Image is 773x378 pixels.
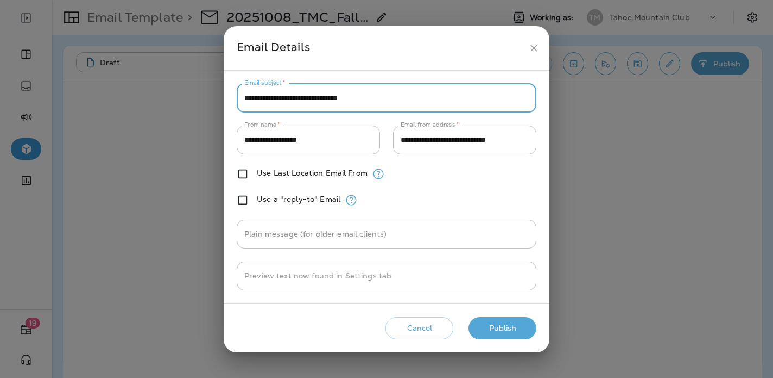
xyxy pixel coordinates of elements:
button: Publish [468,317,536,339]
button: close [524,38,544,58]
label: From name [244,121,280,129]
div: Email Details [237,38,524,58]
button: Cancel [385,317,453,339]
label: Email from address [401,121,459,129]
label: Email subject [244,79,286,87]
label: Use a "reply-to" Email [257,195,340,203]
label: Use Last Location Email From [257,169,368,177]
